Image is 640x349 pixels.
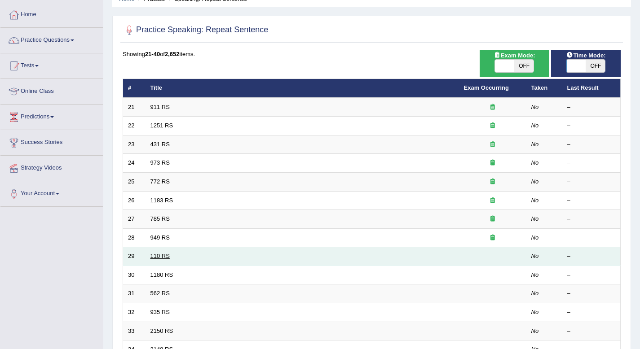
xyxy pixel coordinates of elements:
a: 1183 RS [150,197,173,204]
td: 29 [123,247,146,266]
div: – [567,159,616,167]
a: 1251 RS [150,122,173,129]
td: 32 [123,303,146,322]
em: No [531,197,539,204]
em: No [531,104,539,110]
div: Exam occurring question [464,234,521,242]
b: 21-40 [145,51,160,57]
div: – [567,271,616,279]
div: – [567,252,616,261]
a: 935 RS [150,309,170,315]
div: – [567,103,616,112]
div: – [567,140,616,149]
a: Your Account [0,181,103,204]
td: 21 [123,98,146,117]
div: Exam occurring question [464,159,521,167]
div: Exam occurring question [464,215,521,223]
em: No [531,327,539,334]
a: Strategy Videos [0,156,103,178]
em: No [531,290,539,297]
div: – [567,122,616,130]
a: 973 RS [150,159,170,166]
a: 1180 RS [150,271,173,278]
td: 24 [123,154,146,173]
a: 911 RS [150,104,170,110]
a: 110 RS [150,253,170,259]
em: No [531,122,539,129]
div: – [567,215,616,223]
th: Last Result [562,79,621,98]
a: Practice Questions [0,28,103,50]
a: 772 RS [150,178,170,185]
b: 2,652 [165,51,180,57]
div: – [567,289,616,298]
a: Predictions [0,105,103,127]
h2: Practice Speaking: Repeat Sentence [123,23,268,37]
span: OFF [586,60,605,72]
div: Exam occurring question [464,178,521,186]
div: Showing of items. [123,50,621,58]
th: Title [146,79,459,98]
td: 30 [123,266,146,284]
a: 949 RS [150,234,170,241]
td: 33 [123,322,146,340]
a: 2150 RS [150,327,173,334]
td: 31 [123,284,146,303]
th: # [123,79,146,98]
td: 25 [123,173,146,192]
div: – [567,327,616,336]
a: 431 RS [150,141,170,148]
span: Exam Mode: [490,51,538,60]
em: No [531,215,539,222]
a: 785 RS [150,215,170,222]
div: Exam occurring question [464,103,521,112]
div: Exam occurring question [464,196,521,205]
div: – [567,178,616,186]
div: Exam occurring question [464,122,521,130]
em: No [531,271,539,278]
em: No [531,309,539,315]
span: Time Mode: [562,51,609,60]
a: Tests [0,53,103,76]
div: – [567,234,616,242]
div: Exam occurring question [464,140,521,149]
em: No [531,141,539,148]
th: Taken [526,79,562,98]
em: No [531,159,539,166]
div: – [567,308,616,317]
a: Online Class [0,79,103,101]
td: 27 [123,210,146,229]
a: Home [0,2,103,25]
em: No [531,234,539,241]
a: Exam Occurring [464,84,509,91]
td: 28 [123,228,146,247]
a: Success Stories [0,130,103,153]
div: – [567,196,616,205]
em: No [531,253,539,259]
div: Show exams occurring in exams [480,50,549,77]
span: OFF [514,60,534,72]
td: 22 [123,117,146,135]
td: 23 [123,135,146,154]
a: 562 RS [150,290,170,297]
em: No [531,178,539,185]
td: 26 [123,191,146,210]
